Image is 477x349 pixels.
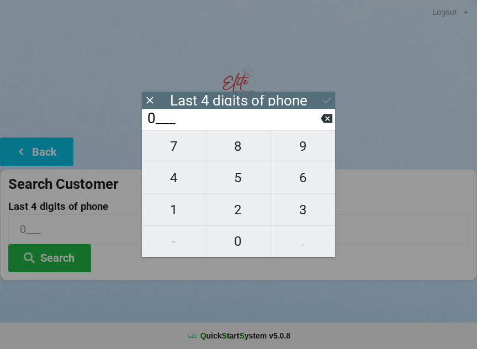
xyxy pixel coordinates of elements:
[170,95,308,106] div: Last 4 digits of phone
[206,194,271,225] button: 2
[142,194,206,225] button: 1
[142,166,206,189] span: 4
[142,135,206,158] span: 7
[271,130,335,162] button: 9
[206,166,271,189] span: 5
[206,162,271,194] button: 5
[271,135,335,158] span: 9
[271,198,335,221] span: 3
[142,162,206,194] button: 4
[206,130,271,162] button: 8
[206,230,271,253] span: 0
[206,226,271,257] button: 0
[271,194,335,225] button: 3
[142,198,206,221] span: 1
[206,135,271,158] span: 8
[271,166,335,189] span: 6
[271,162,335,194] button: 6
[142,130,206,162] button: 7
[206,198,271,221] span: 2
